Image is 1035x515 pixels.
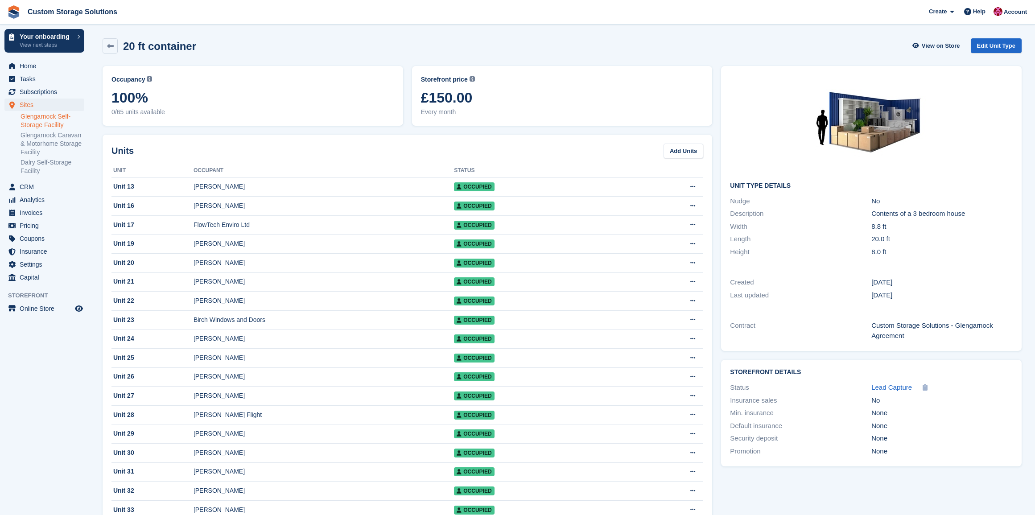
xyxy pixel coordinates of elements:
div: Width [730,222,871,232]
span: View on Store [922,41,960,50]
span: Every month [421,107,704,117]
div: 20.0 ft [871,234,1013,244]
span: Occupied [454,259,494,268]
div: [PERSON_NAME] [194,486,454,495]
div: Unit 26 [111,372,194,381]
div: Unit 30 [111,448,194,457]
div: None [871,433,1013,444]
div: Birch Windows and Doors [194,315,454,325]
span: Storefront [8,291,89,300]
div: [PERSON_NAME] [194,353,454,363]
div: Contents of a 3 bedroom house [871,209,1013,219]
div: Promotion [730,446,871,457]
a: menu [4,258,84,271]
div: None [871,408,1013,418]
div: [PERSON_NAME] [194,201,454,210]
p: View next steps [20,41,73,49]
div: Unit 17 [111,220,194,230]
th: Status [454,164,635,178]
span: Invoices [20,206,73,219]
span: Occupied [454,239,494,248]
span: Occupancy [111,75,145,84]
a: menu [4,181,84,193]
div: 8.0 ft [871,247,1013,257]
span: Insurance [20,245,73,258]
div: Last updated [730,290,871,301]
span: Subscriptions [20,86,73,98]
span: Occupied [454,506,494,515]
span: Tasks [20,73,73,85]
span: Occupied [454,354,494,363]
a: Lead Capture [871,383,912,393]
div: Insurance sales [730,396,871,406]
a: Your onboarding View next steps [4,29,84,53]
a: menu [4,219,84,232]
a: Edit Unit Type [971,38,1022,53]
span: Lead Capture [871,383,912,391]
span: Occupied [454,429,494,438]
span: Occupied [454,297,494,305]
span: Occupied [454,221,494,230]
div: [PERSON_NAME] [194,334,454,343]
div: Height [730,247,871,257]
div: Min. insurance [730,408,871,418]
span: Occupied [454,202,494,210]
span: Occupied [454,334,494,343]
div: Unit 33 [111,505,194,515]
div: [PERSON_NAME] [194,296,454,305]
h2: Units [111,144,134,157]
span: Settings [20,258,73,271]
div: Unit 28 [111,410,194,420]
div: [PERSON_NAME] [194,391,454,400]
div: FlowTech Enviro Ltd [194,220,454,230]
span: 100% [111,90,394,106]
span: Online Store [20,302,73,315]
img: 20.jpg [804,75,938,175]
div: Unit 24 [111,334,194,343]
div: Default insurance [730,421,871,431]
div: [PERSON_NAME] [194,239,454,248]
span: 0/65 units available [111,107,394,117]
span: Capital [20,271,73,284]
div: Length [730,234,871,244]
div: Security deposit [730,433,871,444]
p: Your onboarding [20,33,73,40]
a: menu [4,194,84,206]
div: Unit 27 [111,391,194,400]
a: menu [4,302,84,315]
th: Occupant [194,164,454,178]
div: Unit 32 [111,486,194,495]
a: menu [4,73,84,85]
a: menu [4,206,84,219]
span: Occupied [454,182,494,191]
a: menu [4,232,84,245]
a: Custom Storage Solutions [24,4,121,19]
img: icon-info-grey-7440780725fd019a000dd9b08b2336e03edf1995a4989e88bcd33f0948082b44.svg [470,76,475,82]
div: [DATE] [871,290,1013,301]
span: Occupied [454,467,494,476]
span: Occupied [454,486,494,495]
div: Unit 13 [111,182,194,191]
div: [PERSON_NAME] [194,448,454,457]
div: [PERSON_NAME] [194,467,454,476]
a: Glengarnock Caravan & Motorhome Storage Facility [21,131,84,157]
div: [PERSON_NAME] Flight [194,410,454,420]
div: Created [730,277,871,288]
img: stora-icon-8386f47178a22dfd0bd8f6a31ec36ba5ce8667c1dd55bd0f319d3a0aa187defe.svg [7,5,21,19]
div: Status [730,383,871,393]
a: menu [4,60,84,72]
a: menu [4,271,84,284]
span: Storefront price [421,75,468,84]
div: Custom Storage Solutions - Glengarnock Agreement [871,321,1013,341]
div: [DATE] [871,277,1013,288]
span: Home [20,60,73,72]
div: [PERSON_NAME] [194,258,454,268]
span: £150.00 [421,90,704,106]
a: Dalry Self-Storage Facility [21,158,84,175]
div: Unit 29 [111,429,194,438]
a: Add Units [664,144,703,158]
div: Unit 23 [111,315,194,325]
div: None [871,421,1013,431]
span: Create [929,7,947,16]
div: [PERSON_NAME] [194,429,454,438]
